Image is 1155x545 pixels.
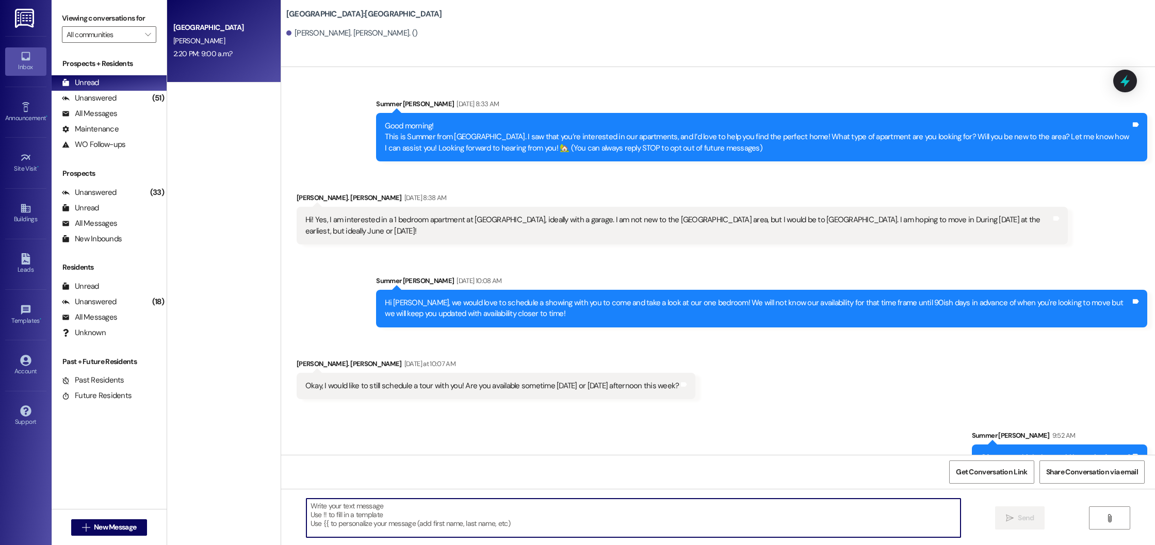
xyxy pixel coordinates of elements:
[981,452,1131,463] div: Of course, which day would be easier for you?
[62,312,117,323] div: All Messages
[145,30,151,39] i: 
[5,402,46,430] a: Support
[297,358,696,373] div: [PERSON_NAME]. [PERSON_NAME]
[995,506,1045,530] button: Send
[376,98,1147,113] div: Summer [PERSON_NAME]
[305,381,679,391] div: Okay, I would like to still schedule a tour with you! Are you available sometime [DATE] or [DATE]...
[5,301,46,329] a: Templates •
[173,22,269,33] div: [GEOGRAPHIC_DATA]
[62,203,99,213] div: Unread
[297,192,1068,207] div: [PERSON_NAME]. [PERSON_NAME]
[62,10,156,26] label: Viewing conversations for
[5,47,46,75] a: Inbox
[956,467,1027,477] span: Get Conversation Link
[1039,460,1145,484] button: Share Conversation via email
[94,522,136,533] span: New Message
[949,460,1034,484] button: Get Conversation Link
[62,187,117,198] div: Unanswered
[62,234,122,244] div: New Inbounds
[150,294,167,310] div: (18)
[385,121,1131,154] div: Good morning! This is Summer from [GEOGRAPHIC_DATA]. I saw that you’re interested in our apartmen...
[402,192,447,203] div: [DATE] 8:38 AM
[37,163,39,171] span: •
[148,185,167,201] div: (33)
[5,250,46,278] a: Leads
[1006,514,1014,522] i: 
[5,149,46,177] a: Site Visit •
[376,275,1147,290] div: Summer [PERSON_NAME]
[62,327,106,338] div: Unknown
[173,49,233,58] div: 2:20 PM: 9:00 a.m.?
[385,298,1131,320] div: Hi [PERSON_NAME], we would love to schedule a showing with you to come and take a look at our one...
[62,139,125,150] div: WO Follow-ups
[52,58,167,69] div: Prospects + Residents
[454,98,499,109] div: [DATE] 8:33 AM
[62,296,117,307] div: Unanswered
[15,9,36,28] img: ResiDesk Logo
[5,200,46,227] a: Buildings
[46,113,47,120] span: •
[52,356,167,367] div: Past + Future Residents
[62,108,117,119] div: All Messages
[52,168,167,179] div: Prospects
[1046,467,1138,477] span: Share Conversation via email
[62,93,117,104] div: Unanswered
[150,90,167,106] div: (51)
[286,9,442,20] b: [GEOGRAPHIC_DATA]: [GEOGRAPHIC_DATA]
[62,77,99,88] div: Unread
[40,316,41,323] span: •
[305,214,1051,237] div: Hi! Yes, I am interested in a 1 bedroom apartment at [GEOGRAPHIC_DATA], ideally with a garage. I ...
[62,124,119,135] div: Maintenance
[972,430,1147,444] div: Summer [PERSON_NAME]
[67,26,140,43] input: All communities
[1018,513,1034,523] span: Send
[62,375,124,386] div: Past Residents
[62,281,99,292] div: Unread
[62,218,117,229] div: All Messages
[52,262,167,273] div: Residents
[1105,514,1113,522] i: 
[402,358,456,369] div: [DATE] at 10:07 AM
[62,390,132,401] div: Future Residents
[173,36,225,45] span: [PERSON_NAME]
[1050,430,1075,441] div: 9:52 AM
[454,275,501,286] div: [DATE] 10:08 AM
[82,523,90,532] i: 
[71,519,148,536] button: New Message
[286,28,417,39] div: [PERSON_NAME]. [PERSON_NAME]. ()
[5,352,46,379] a: Account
